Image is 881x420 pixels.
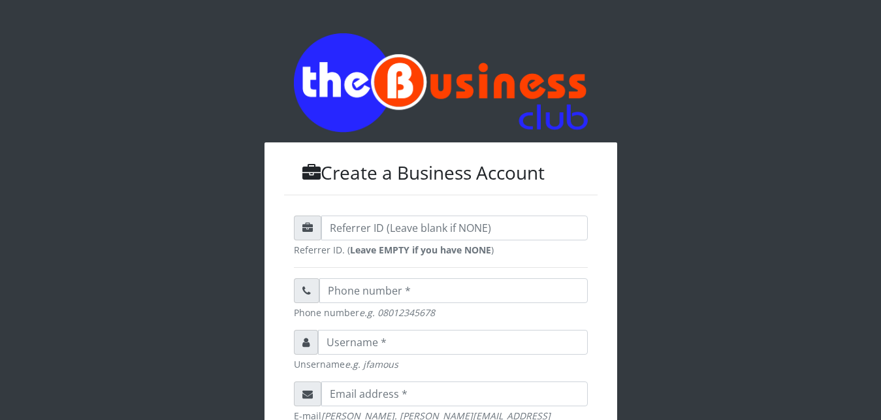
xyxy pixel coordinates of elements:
[321,381,588,406] input: Email address *
[284,162,598,184] h3: Create a Business Account
[350,244,491,256] strong: Leave EMPTY if you have NONE
[319,278,588,303] input: Phone number *
[294,306,588,319] small: Phone number
[294,357,588,371] small: Unsername
[321,216,588,240] input: Referrer ID (Leave blank if NONE)
[294,243,588,257] small: Referrer ID. ( )
[345,358,398,370] em: e.g. jfamous
[318,330,588,355] input: Username *
[359,306,435,319] em: e.g. 08012345678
